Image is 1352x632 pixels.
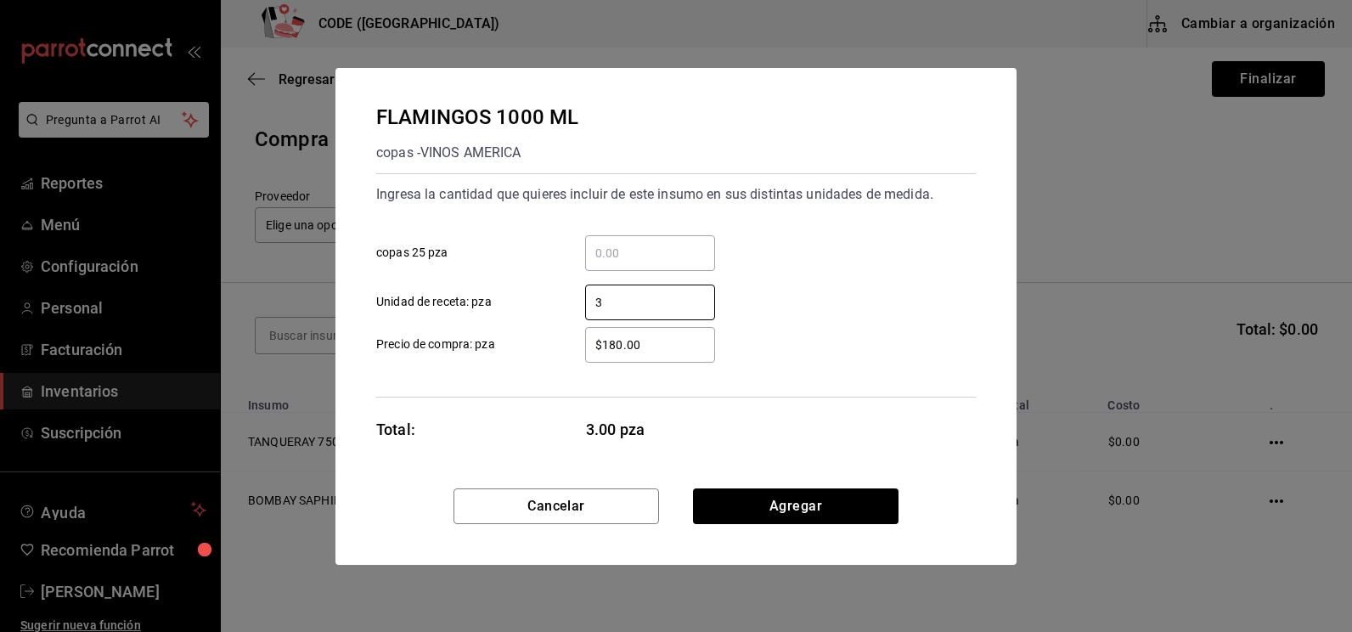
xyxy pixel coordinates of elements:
div: FLAMINGOS 1000 ML [376,102,578,133]
span: Unidad de receta: pza [376,293,492,311]
input: copas 25 pza [585,243,715,263]
div: copas - VINOS AMERICA [376,139,578,166]
input: Precio de compra: pza [585,335,715,355]
div: Total: [376,418,415,441]
div: Ingresa la cantidad que quieres incluir de este insumo en sus distintas unidades de medida. [376,181,976,208]
span: copas 25 pza [376,244,448,262]
span: Precio de compra: pza [376,336,495,353]
button: Cancelar [453,488,659,524]
button: Agregar [693,488,899,524]
input: Unidad de receta: pza [585,292,715,313]
span: 3.00 pza [586,418,716,441]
